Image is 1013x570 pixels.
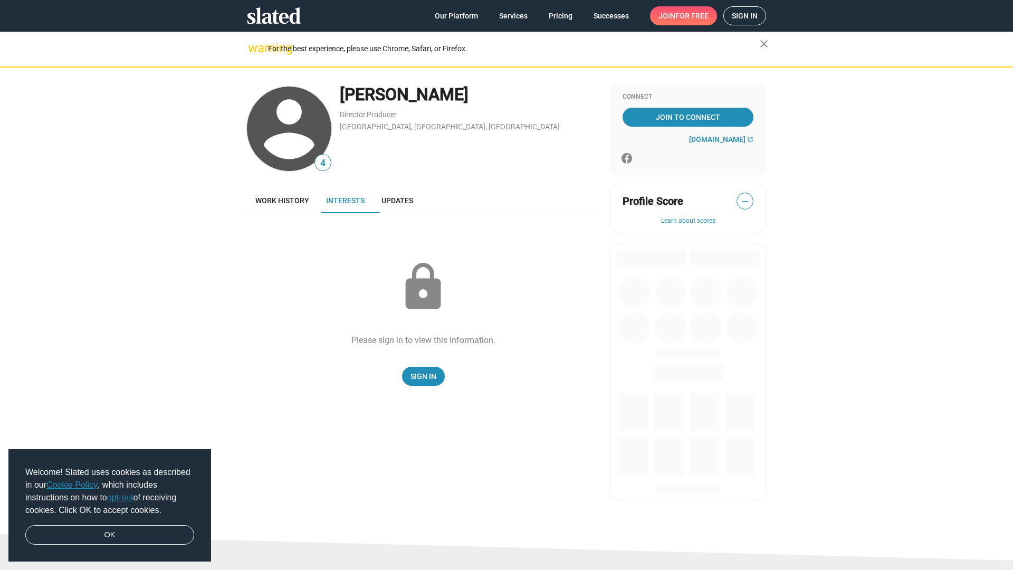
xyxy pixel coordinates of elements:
[315,156,331,170] span: 4
[549,6,572,25] span: Pricing
[402,367,445,386] a: Sign In
[623,108,753,127] a: Join To Connect
[340,122,560,131] a: [GEOGRAPHIC_DATA], [GEOGRAPHIC_DATA], [GEOGRAPHIC_DATA]
[675,6,709,25] span: for free
[8,449,211,562] div: cookieconsent
[491,6,536,25] a: Services
[625,108,751,127] span: Join To Connect
[723,6,766,25] a: Sign in
[340,83,599,106] div: [PERSON_NAME]
[397,261,450,313] mat-icon: lock
[650,6,717,25] a: Joinfor free
[623,194,683,208] span: Profile Score
[689,135,746,144] span: [DOMAIN_NAME]
[426,6,486,25] a: Our Platform
[351,335,495,346] div: Please sign in to view this information.
[623,217,753,225] button: Learn about scores
[689,135,753,144] a: [DOMAIN_NAME]
[594,6,629,25] span: Successes
[623,93,753,101] div: Connect
[248,42,261,54] mat-icon: warning
[381,196,413,205] span: Updates
[737,195,753,208] span: —
[340,110,366,119] a: Director
[318,188,373,213] a: Interests
[326,196,365,205] span: Interests
[46,480,98,489] a: Cookie Policy
[585,6,637,25] a: Successes
[758,37,770,50] mat-icon: close
[107,493,133,502] a: opt-out
[732,7,758,25] span: Sign in
[435,6,478,25] span: Our Platform
[255,196,309,205] span: Work history
[366,112,367,118] span: ,
[410,367,436,386] span: Sign In
[747,136,753,142] mat-icon: open_in_new
[658,6,709,25] span: Join
[367,110,397,119] a: Producer
[25,525,194,545] a: dismiss cookie message
[540,6,581,25] a: Pricing
[247,188,318,213] a: Work history
[268,42,760,56] div: For the best experience, please use Chrome, Safari, or Firefox.
[373,188,422,213] a: Updates
[499,6,528,25] span: Services
[25,466,194,517] span: Welcome! Slated uses cookies as described in our , which includes instructions on how to of recei...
